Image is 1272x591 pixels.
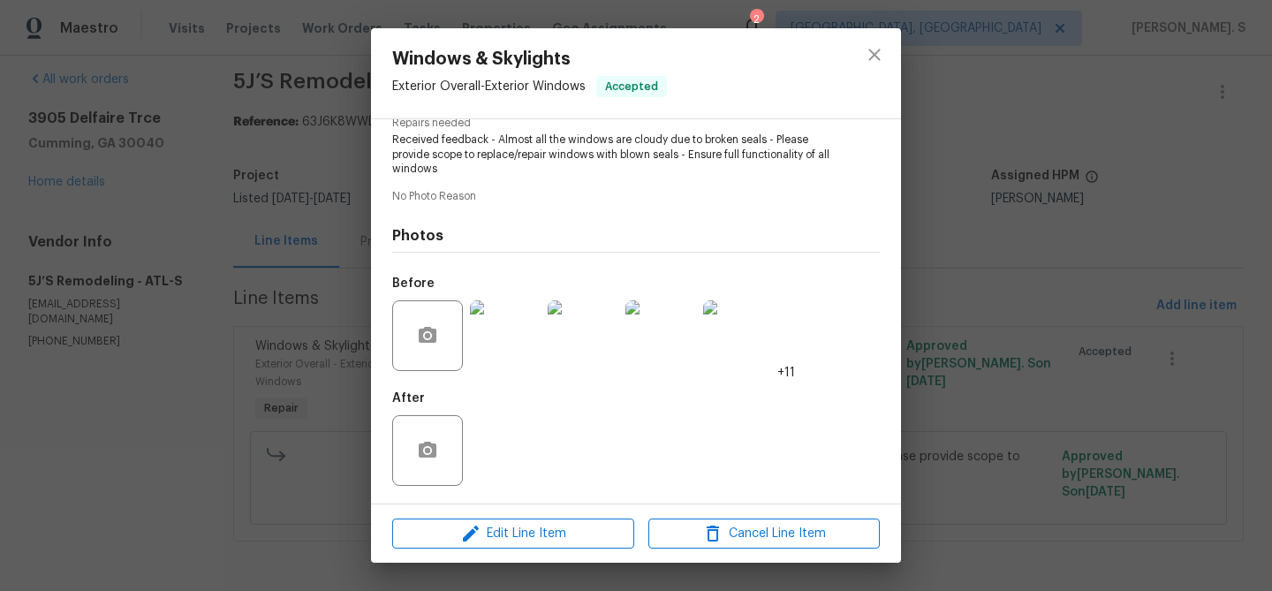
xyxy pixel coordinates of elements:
h5: After [392,392,425,405]
span: Cancel Line Item [654,523,874,545]
h4: Photos [392,227,880,245]
button: Edit Line Item [392,519,634,549]
span: Windows & Skylights [392,49,667,69]
span: Edit Line Item [397,523,629,545]
button: Cancel Line Item [648,519,880,549]
button: close [853,34,896,76]
span: +11 [777,364,795,382]
span: Repairs needed [392,117,880,129]
span: Received feedback - Almost all the windows are cloudy due to broken seals - Please provide scope ... [392,133,831,177]
h5: Before [392,277,435,290]
span: No Photo Reason [392,191,880,202]
span: Accepted [598,78,665,95]
div: 2 [750,11,762,28]
span: Exterior Overall - Exterior Windows [392,80,586,93]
